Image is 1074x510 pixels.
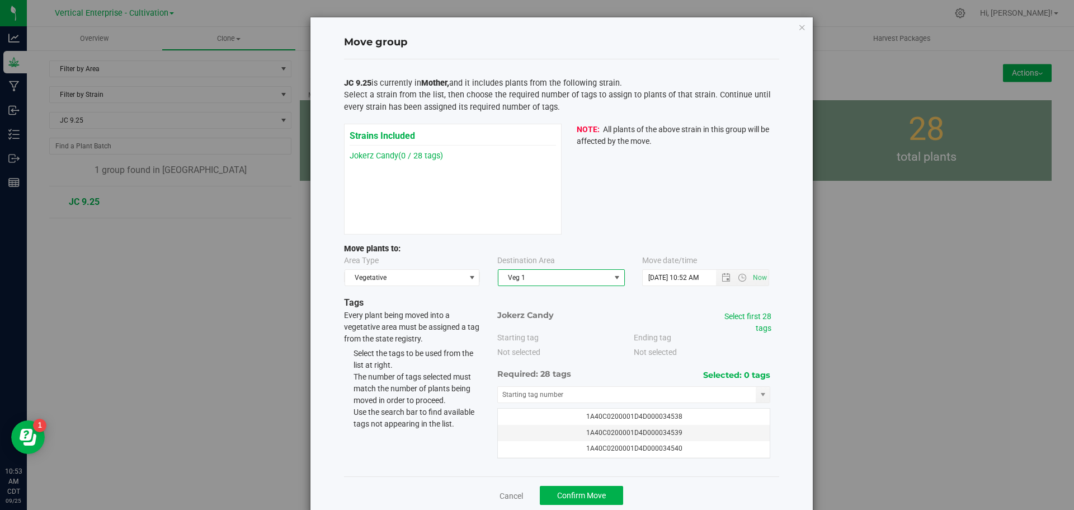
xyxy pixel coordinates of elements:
button: Confirm Move [540,486,623,505]
li: The number of tags selected must match the number of plants being moved in order to proceed. [354,371,481,406]
p: is currently in and it includes plants from the following [344,77,779,90]
label: Starting tag [497,332,539,344]
h4: Move group [344,35,779,50]
li: Use the search bar to find available tags not appearing in the list. [354,406,481,430]
span: All plants of the above strain in this group will be affected by the move. [577,125,769,146]
label: Move date/time [642,255,697,266]
span: strain. [599,78,622,88]
span: Jokerz Candy [497,310,554,320]
input: Starting tag number [498,387,756,403]
iframe: Resource center unread badge [33,419,46,432]
iframe: Resource center [11,420,45,454]
span: Vegetative [345,270,465,286]
span: Selected: 0 tags [703,370,770,380]
a: Jokerz Candy [350,151,443,161]
li: Select the tags to be used from the list at right. [354,348,481,371]
td: 1A40C0200001D4D000034538 [498,409,770,425]
span: JC 9.25 [344,78,371,88]
span: Mother, [421,78,449,88]
span: select [610,270,624,286]
span: Confirm Move [557,491,606,500]
td: 1A40C0200001D4D000034539 [498,425,770,441]
label: Destination Area [497,255,555,266]
label: Area Type [344,255,379,266]
span: Set Current date [751,270,770,286]
p: Select a strain from the list, then choose the required number of tags to assign to plants of tha... [344,89,779,113]
span: Not selected [497,348,540,357]
td: 1A40C0200001D4D000034540 [498,441,770,457]
span: select [465,270,479,286]
a: Cancel [500,490,523,502]
span: Strains Included [350,124,415,141]
td: 1A40C0200001D4D000034541 [498,457,770,474]
span: Open the time view [733,273,752,282]
span: Open the date view [717,273,736,282]
span: select [756,387,770,403]
a: Select first 28 tags [724,312,771,333]
span: Every plant being moved into a vegetative area must be assigned a tag from the state registry. [344,311,481,430]
p: Tags [344,296,779,310]
label: Ending tag [634,332,671,344]
span: Move plants to: [344,244,401,254]
span: Not selected [634,348,677,357]
span: Required: 28 tags [497,369,571,379]
span: (0 / 28 tags) [398,151,443,161]
span: Veg 1 [498,270,610,286]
